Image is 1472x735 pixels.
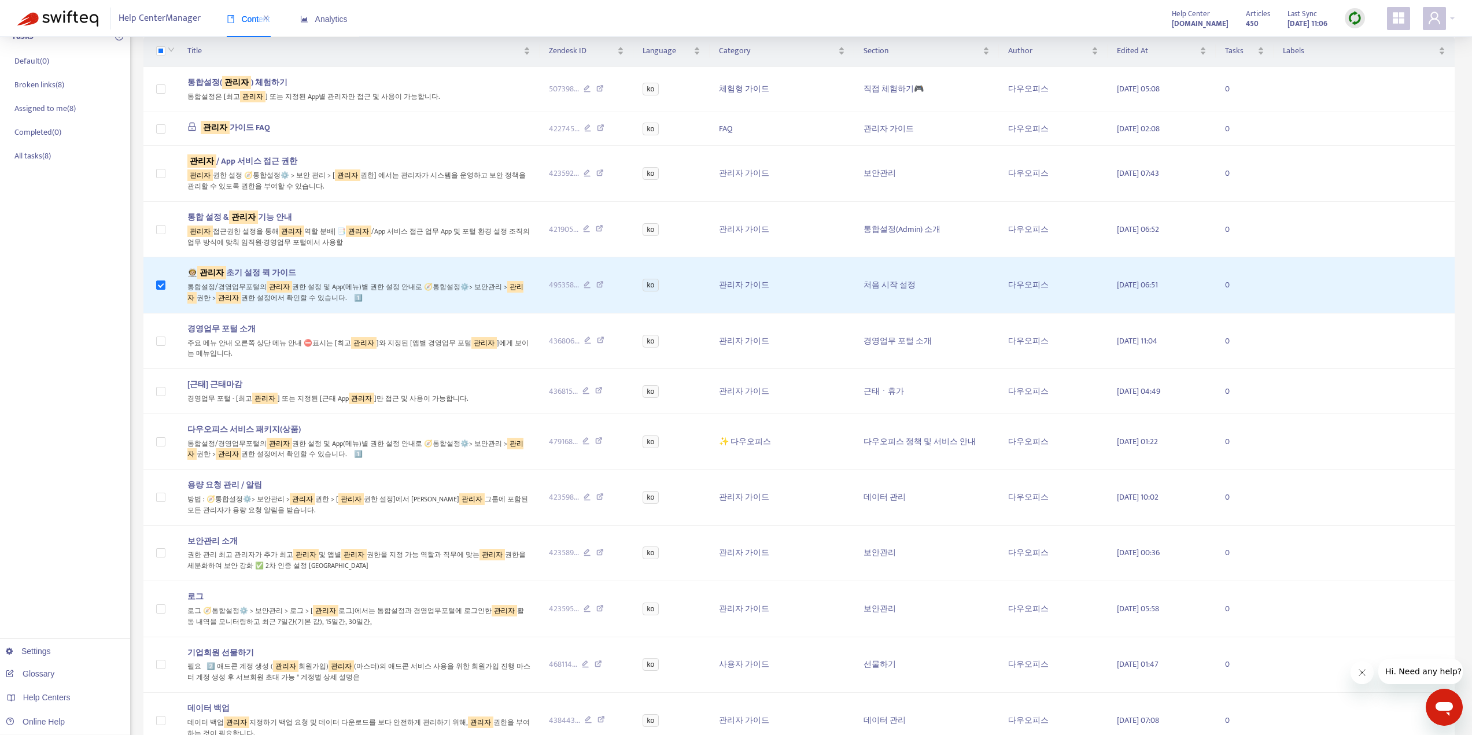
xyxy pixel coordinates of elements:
[197,266,226,279] sqkw: 관리자
[1117,602,1159,615] span: [DATE] 05:58
[187,335,530,359] div: 주요 메뉴 안내 오른쪽 상단 메뉴 안내 ⛔표시는 [최고 ]와 지정된 [앱별 경영업무 포털 ]에게 보이는 메뉴입니다.
[187,659,530,683] div: 필요 2️⃣ 애드콘 계정 생성 ( 회원가입) (마스터)의 애드콘 서비스 사용을 위한 회원가입 진행 마스터 계정 생성 후 서브회원 초대 가능 * 계정별 상세 설명은
[1172,17,1228,30] a: [DOMAIN_NAME]
[187,169,213,181] sqkw: 관리자
[710,257,854,313] td: 관리자 가이드
[549,83,579,95] span: 507398 ...
[549,167,579,180] span: 423592 ...
[549,714,580,727] span: 438443 ...
[1427,11,1441,25] span: user
[227,15,235,23] span: book
[187,391,530,404] div: 경영업무 포털 - [최고 ] 또는 지정된 [근태 App ]만 접근 및 사용이 가능합니다.
[1216,414,1274,470] td: 0
[290,493,315,505] sqkw: 관리자
[187,281,523,304] sqkw: 관리자
[710,35,854,67] th: Category
[351,337,377,349] sqkw: 관리자
[341,549,367,560] sqkw: 관리자
[187,122,197,131] span: lock
[471,337,497,349] sqkw: 관리자
[1008,45,1089,57] span: Author
[549,223,578,236] span: 421905 ...
[492,605,517,616] sqkw: 관리자
[1216,470,1274,525] td: 0
[187,548,530,571] div: 권한 관리 최고 관리자가 추가 최고 및 앱별 권한을 지정 가능 역할과 직무에 맞는 권한을 세분화하여 보안 강화 ✅ 2차 인증 설정 [GEOGRAPHIC_DATA]
[168,46,175,53] span: down
[710,526,854,581] td: 관리자 가이드
[178,35,540,67] th: Title
[187,154,297,168] span: / App 서비스 접근 권한
[643,546,659,559] span: ko
[479,549,505,560] sqkw: 관리자
[1117,278,1158,291] span: [DATE] 06:51
[854,146,999,201] td: 보안관리
[1117,122,1160,135] span: [DATE] 02:08
[710,112,854,146] td: FAQ
[999,470,1108,525] td: 다우오피스
[14,126,61,138] p: Completed ( 0 )
[187,168,530,191] div: 권한 설정 🧭통합설정⚙️ > 보안 관리 > [ 권한] 에서는 관리자가 시스템을 운영하고 보안 정책을 관리할 수 있도록 권한을 부여할 수 있습니다.
[187,322,256,335] span: 경영업무 포털 소개
[187,590,204,603] span: 로그
[349,393,374,404] sqkw: 관리자
[1117,334,1157,348] span: [DATE] 11:04
[273,660,298,672] sqkw: 관리자
[854,470,999,525] td: 데이터 관리
[549,491,579,504] span: 423598 ...
[710,313,854,369] td: 관리자 가이드
[300,15,308,23] span: area-chart
[549,335,580,348] span: 436806 ...
[1216,35,1274,67] th: Tasks
[1287,8,1317,20] span: Last Sync
[1117,223,1159,236] span: [DATE] 06:52
[864,45,980,57] span: Section
[1392,11,1405,25] span: appstore
[549,546,579,559] span: 423589 ...
[216,448,241,460] sqkw: 관리자
[252,393,278,404] sqkw: 관리자
[999,202,1108,257] td: 다우오피스
[267,281,292,293] sqkw: 관리자
[201,121,230,134] sqkw: 관리자
[1426,689,1463,726] iframe: Button to launch messaging window
[14,55,49,67] p: Default ( 0 )
[1351,661,1374,684] iframe: Close message
[854,369,999,414] td: 근태ㆍ휴가
[643,335,659,348] span: ko
[187,210,292,224] span: 통합 설정 & 기능 안내
[14,150,51,162] p: All tasks ( 8 )
[1246,17,1259,30] strong: 450
[229,210,258,224] sqkw: 관리자
[6,669,54,678] a: Glossary
[999,67,1108,112] td: 다우오피스
[854,526,999,581] td: 보안관리
[1216,202,1274,257] td: 0
[549,435,578,448] span: 479168 ...
[1216,257,1274,313] td: 0
[643,45,692,57] span: Language
[1117,435,1158,448] span: [DATE] 01:22
[1117,546,1160,559] span: [DATE] 00:36
[187,76,287,89] span: 통합설정( ) 체험하기
[1117,658,1159,671] span: [DATE] 01:47
[1172,8,1210,20] span: Help Center
[1283,45,1436,57] span: Labels
[854,112,999,146] td: 관리자 가이드
[468,716,493,728] sqkw: 관리자
[1216,313,1274,369] td: 0
[710,414,854,470] td: ✨ 다우오피스
[329,660,354,672] sqkw: 관리자
[300,14,348,24] span: Analytics
[999,369,1108,414] td: 다우오피스
[854,637,999,693] td: 선물하기
[119,8,201,29] span: Help Center Manager
[999,257,1108,313] td: 다우오피스
[854,257,999,313] td: 처음 시작 설정
[710,637,854,693] td: 사용자 가이드
[854,414,999,470] td: 다우오피스 정책 및 서비스 안내
[1117,714,1159,727] span: [DATE] 07:08
[854,67,999,112] td: 직접 체험하기🎮
[187,45,521,57] span: Title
